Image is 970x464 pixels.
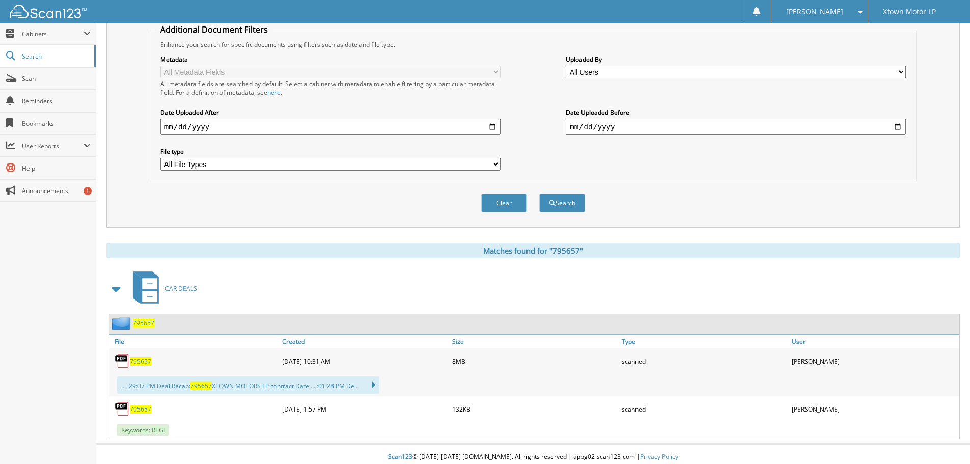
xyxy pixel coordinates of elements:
input: end [566,119,906,135]
a: User [789,335,959,348]
div: Matches found for "795657" [106,243,960,258]
div: [PERSON_NAME] [789,399,959,419]
div: scanned [619,351,789,371]
span: User Reports [22,142,84,150]
span: Search [22,52,89,61]
label: File type [160,147,501,156]
div: All metadata fields are searched by default. Select a cabinet with metadata to enable filtering b... [160,79,501,97]
div: ... :29:07 PM Deal Recap: XTOWN MOTORS LP contract Date ... :01:28 PM De... [117,376,379,394]
label: Metadata [160,55,501,64]
a: 795657 [130,357,151,366]
div: 1 [84,187,92,195]
a: Created [280,335,450,348]
span: Bookmarks [22,119,91,128]
a: Size [450,335,620,348]
img: folder2.png [112,317,133,330]
div: [DATE] 1:57 PM [280,399,450,419]
a: CAR DEALS [127,268,197,309]
div: [PERSON_NAME] [789,351,959,371]
span: CAR DEALS [165,284,197,293]
span: Scan [22,74,91,83]
button: Clear [481,194,527,212]
div: scanned [619,399,789,419]
a: Privacy Policy [640,452,678,461]
a: 795657 [133,319,154,327]
legend: Additional Document Filters [155,24,273,35]
input: start [160,119,501,135]
a: File [109,335,280,348]
span: [PERSON_NAME] [786,9,843,15]
a: 795657 [130,405,151,414]
label: Date Uploaded Before [566,108,906,117]
label: Date Uploaded After [160,108,501,117]
button: Search [539,194,585,212]
a: Type [619,335,789,348]
div: 8MB [450,351,620,371]
label: Uploaded By [566,55,906,64]
span: Keywords: REGI [117,424,169,436]
div: [DATE] 10:31 AM [280,351,450,371]
span: Xtown Motor LP [883,9,936,15]
div: Enhance your search for specific documents using filters such as date and file type. [155,40,911,49]
div: 132KB [450,399,620,419]
span: Help [22,164,91,173]
span: 795657 [190,381,212,390]
img: scan123-logo-white.svg [10,5,87,18]
img: PDF.png [115,353,130,369]
iframe: Chat Widget [919,415,970,464]
span: Reminders [22,97,91,105]
span: Announcements [22,186,91,195]
span: Scan123 [388,452,412,461]
a: here [267,88,281,97]
span: Cabinets [22,30,84,38]
img: PDF.png [115,401,130,417]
